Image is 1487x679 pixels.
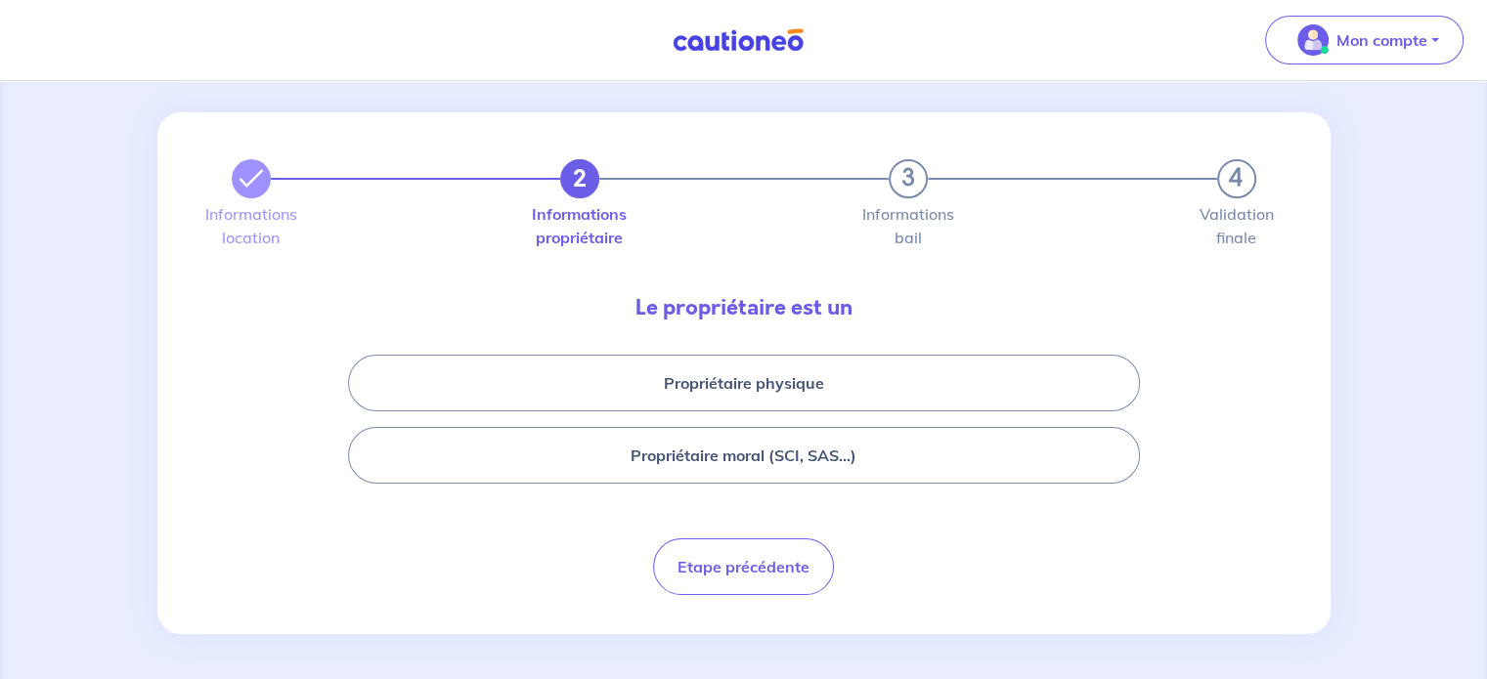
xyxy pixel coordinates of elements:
label: Informations propriétaire [560,206,599,245]
p: Le propriétaire est un [216,292,1272,323]
button: Propriétaire physique [348,355,1140,411]
button: illu_account_valid_menu.svgMon compte [1265,16,1464,64]
button: 2 [560,159,599,198]
img: illu_account_valid_menu.svg [1297,24,1329,56]
button: Propriétaire moral (SCI, SAS...) [348,427,1140,484]
label: Informations bail [889,206,928,245]
p: Mon compte [1336,28,1427,52]
button: Etape précédente [653,538,834,595]
img: Cautioneo [665,28,811,53]
label: Validation finale [1217,206,1256,245]
label: Informations location [232,206,271,245]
